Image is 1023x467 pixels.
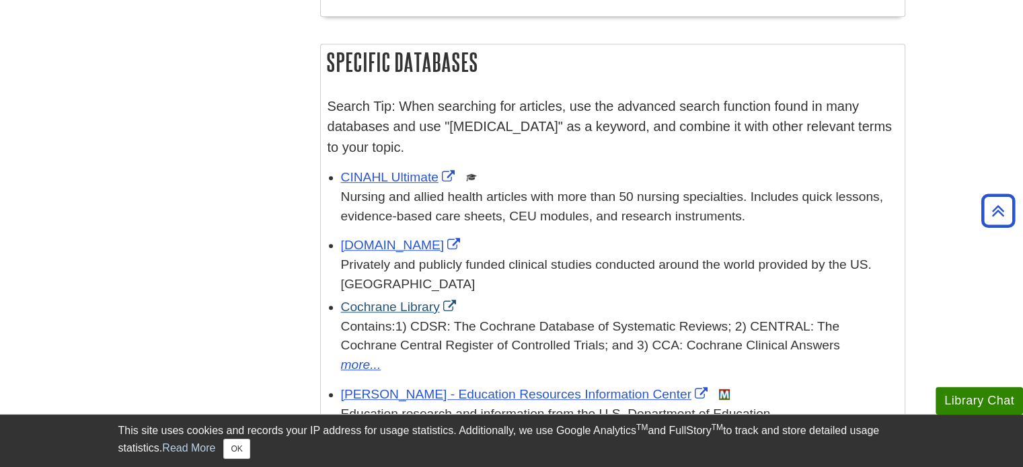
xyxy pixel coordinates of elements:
a: Link opens in new window [341,300,459,314]
img: Scholarly or Peer Reviewed [466,172,477,183]
button: Close [223,439,250,459]
div: This site uses cookies and records your IP address for usage statistics. Additionally, we use Goo... [118,423,905,459]
sup: TM [712,423,723,432]
sup: TM [636,423,648,432]
div: Privately and publicly funded clinical studies conducted around the world provided by the US. [GE... [341,255,898,294]
button: Library Chat [936,387,1023,415]
a: Link opens in new window [341,238,464,252]
img: MeL (Michigan electronic Library) [719,389,730,400]
a: more... [341,355,898,375]
a: Link opens in new window [341,387,711,401]
span: Search Tip: When searching for articles, use the advanced search function found in many databases... [328,99,892,155]
div: Contains:1) CDSR: The Cochrane Database of Systematic Reviews; 2) CENTRAL: The Cochrane Central R... [341,317,898,356]
h2: Specific Databases [321,44,905,80]
a: Back to Top [977,202,1020,220]
p: Education research and information from the U.S. Department of Education. [341,405,898,424]
p: Nursing and allied health articles with more than 50 nursing specialties. Includes quick lessons,... [341,187,898,226]
a: Read More [162,442,215,454]
a: Link opens in new window [341,170,458,184]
